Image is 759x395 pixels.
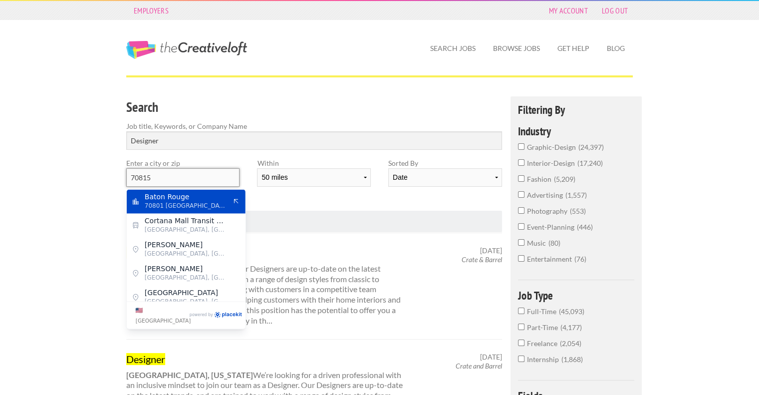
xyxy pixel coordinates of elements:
a: Search Jobs [422,37,484,60]
span: event-planning [527,223,577,231]
a: My Account [544,3,593,17]
a: Designer [126,246,404,259]
span: 553 [570,207,586,215]
span: Part-Time [527,323,560,332]
span: 446 [577,223,593,231]
input: event-planning446 [518,223,524,230]
a: Designer [126,353,404,366]
h4: Filtering By [518,104,634,115]
span: fashion [527,175,554,183]
select: Sort results by [388,168,502,187]
span: [DATE] [480,353,502,362]
span: [GEOGRAPHIC_DATA], [GEOGRAPHIC_DATA] [145,273,227,282]
span: 17,240 [577,159,603,167]
label: Enter a city or zip [126,158,240,168]
h3: Search [126,98,502,117]
mark: Designer [126,353,165,365]
span: [GEOGRAPHIC_DATA], [GEOGRAPHIC_DATA] [145,225,227,234]
span: 70801 [GEOGRAPHIC_DATA] [145,201,227,210]
span: [DATE] [480,246,502,255]
span: graphic-design [527,143,578,151]
a: Log Out [597,3,633,17]
input: entertainment76 [518,255,524,262]
a: Get Help [549,37,597,60]
span: 80 [548,239,560,247]
span: 76 [574,255,586,263]
span: 2,054 [560,339,581,348]
input: Freelance2,054 [518,340,524,346]
input: Part-Time4,177 [518,324,524,330]
h4: Industry [518,125,634,137]
label: Within [257,158,370,168]
input: fashion5,209 [518,175,524,182]
span: Baton Rouge [145,192,227,201]
label: Job title, Keywords, or Company Name [126,121,502,131]
span: 45,093 [559,307,584,316]
span: [GEOGRAPHIC_DATA], [GEOGRAPHIC_DATA] [145,249,227,258]
span: interior-design [527,159,577,167]
strong: [GEOGRAPHIC_DATA], [US_STATE] [126,370,253,380]
label: Sorted By [388,158,502,168]
h4: Job Type [518,290,634,301]
span: [PERSON_NAME] [145,264,227,273]
a: PlaceKit.io [214,312,243,320]
div: Our Designers are up-to-date on the latest trends, and are trained to work with a range of design... [118,246,413,326]
input: Full-Time45,093 [518,308,524,314]
span: 5,209 [554,175,575,183]
span: entertainment [527,255,574,263]
input: advertising1,557 [518,191,524,198]
span: Full-Time [527,307,559,316]
a: Browse Jobs [485,37,548,60]
label: Change country [136,305,188,326]
a: The Creative Loft [126,41,247,59]
span: [PERSON_NAME] [145,240,227,249]
input: Internship1,868 [518,356,524,362]
input: Search [126,131,502,150]
input: interior-design17,240 [518,159,524,166]
a: Employers [129,3,174,17]
span: 24,397 [578,143,604,151]
button: Apply suggestion [232,197,241,206]
span: [GEOGRAPHIC_DATA], [GEOGRAPHIC_DATA] [145,297,227,306]
div: Address suggestions [127,189,246,301]
span: [GEOGRAPHIC_DATA] [145,288,227,297]
span: [GEOGRAPHIC_DATA] [136,318,191,324]
input: photography553 [518,207,524,214]
span: Powered by [190,311,213,319]
span: music [527,239,548,247]
span: 4,177 [560,323,582,332]
span: advertising [527,191,565,199]
span: Cortana Mall Transit Hub [145,216,227,225]
span: 1,557 [565,191,587,199]
span: photography [527,207,570,215]
span: Internship [527,355,561,364]
input: graphic-design24,397 [518,143,524,150]
span: 1,868 [561,355,583,364]
a: Blog [599,37,633,60]
input: music80 [518,239,524,246]
span: Freelance [527,339,560,348]
em: Crate and Barrel [456,362,502,370]
em: Crate & Barrel [462,255,502,264]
